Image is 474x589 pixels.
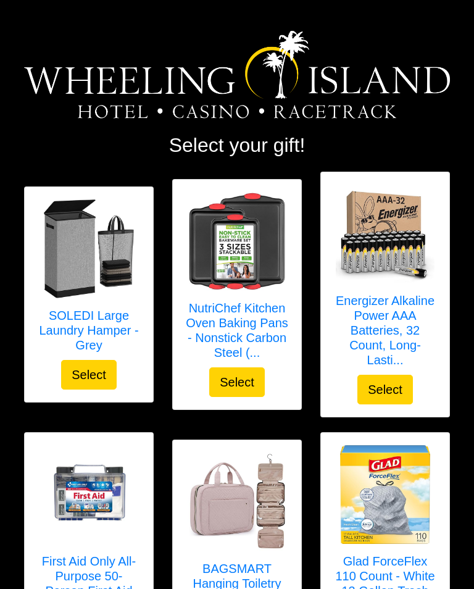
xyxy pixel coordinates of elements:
img: BAGSMART Hanging Toiletry Bag - Black [188,453,286,551]
img: Glad ForceFlex 110 Count - White 13 Gallon Trash Bags [336,445,434,544]
button: Select [61,360,117,390]
button: Select [357,375,413,404]
a: Energizer Alkaline Power AAA Batteries, 32 Count, Long-Lasting Triple A Batteries, Suitable for E... [333,185,437,375]
a: NutriChef Kitchen Oven Baking Pans - Nonstick Carbon Steel (3-Piece) - Gray NutriChef Kitchen Ove... [185,192,289,367]
h5: NutriChef Kitchen Oven Baking Pans - Nonstick Carbon Steel (... [185,301,289,360]
h5: SOLEDI Large Laundry Hamper - Grey [37,308,141,353]
h2: Select your gift! [24,133,450,157]
a: SOLEDI Large Laundry Hamper - Grey SOLEDI Large Laundry Hamper - Grey [37,199,141,360]
img: SOLEDI Large Laundry Hamper - Grey [39,199,138,298]
h5: Energizer Alkaline Power AAA Batteries, 32 Count, Long-Lasti... [333,293,437,367]
img: NutriChef Kitchen Oven Baking Pans - Nonstick Carbon Steel (3-Piece) - Gray [188,192,286,291]
img: First Aid Only All-Purpose 50-Person First Aid Kit - 260 Pieces [39,445,138,544]
img: Logo [24,31,450,119]
img: Energizer Alkaline Power AAA Batteries, 32 Count, Long-Lasting Triple A Batteries, Suitable for E... [336,185,434,283]
button: Select [209,367,265,397]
